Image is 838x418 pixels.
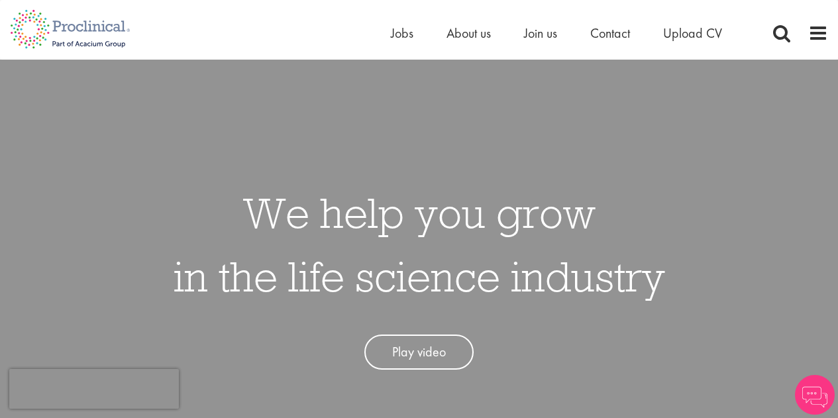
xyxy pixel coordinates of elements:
img: Chatbot [795,375,835,415]
a: Join us [524,25,557,42]
a: Upload CV [663,25,722,42]
a: Play video [364,335,474,370]
a: About us [446,25,491,42]
a: Contact [590,25,630,42]
a: Jobs [391,25,413,42]
h1: We help you grow in the life science industry [174,181,665,308]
